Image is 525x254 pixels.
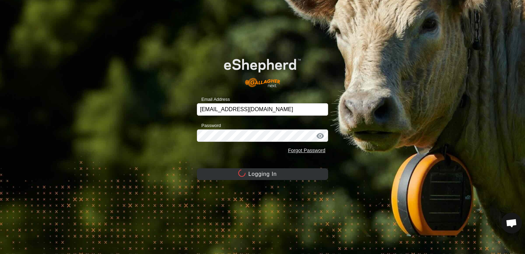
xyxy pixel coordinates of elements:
[197,168,328,180] button: Logging In
[197,96,230,103] label: Email Address
[197,122,221,129] label: Password
[501,213,522,233] div: Open chat
[210,48,315,93] img: E-shepherd Logo
[288,148,325,153] a: Forgot Password
[197,103,328,116] input: Email Address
